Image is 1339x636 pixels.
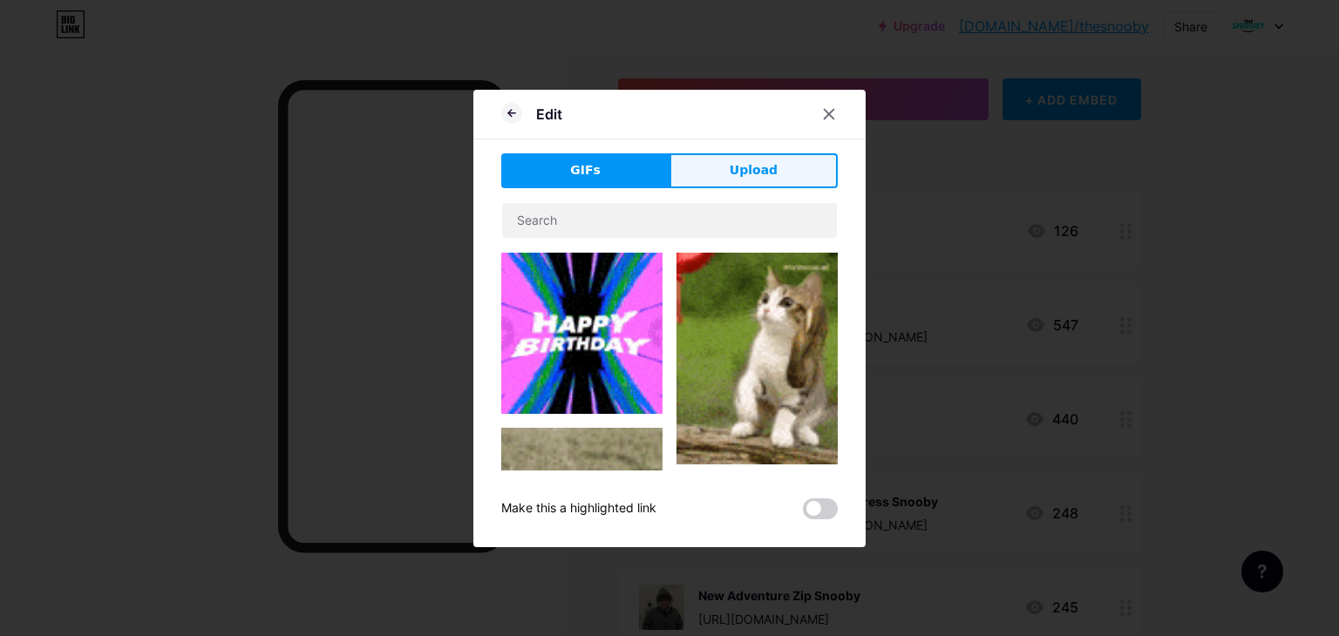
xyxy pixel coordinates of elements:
[536,104,562,125] div: Edit
[676,253,838,464] img: Gihpy
[570,161,601,179] span: GIFs
[501,153,669,188] button: GIFs
[669,153,838,188] button: Upload
[730,161,778,179] span: Upload
[501,498,656,519] div: Make this a highlighted link
[501,253,663,414] img: Gihpy
[502,203,837,238] input: Search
